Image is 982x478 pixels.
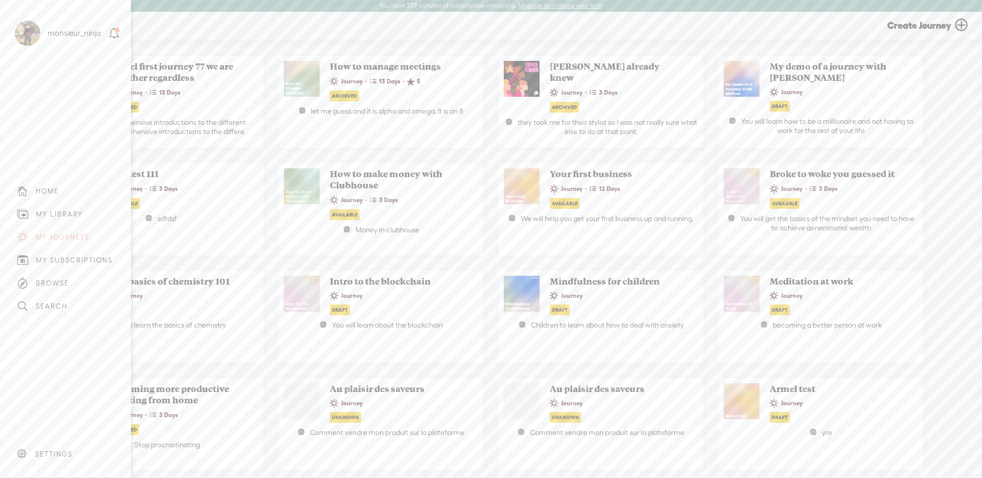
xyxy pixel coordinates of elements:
div: MY SUBSCRIPTIONS [36,256,113,265]
div: monsieur_ninja [48,28,101,38]
div: HOME [36,187,59,195]
div: SETTINGS [35,450,73,459]
div: MY JOURNEYS [36,233,90,242]
div: SEARCH [36,302,68,311]
div: MY LIBRARY [36,210,83,219]
div: BROWSE [36,279,69,288]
